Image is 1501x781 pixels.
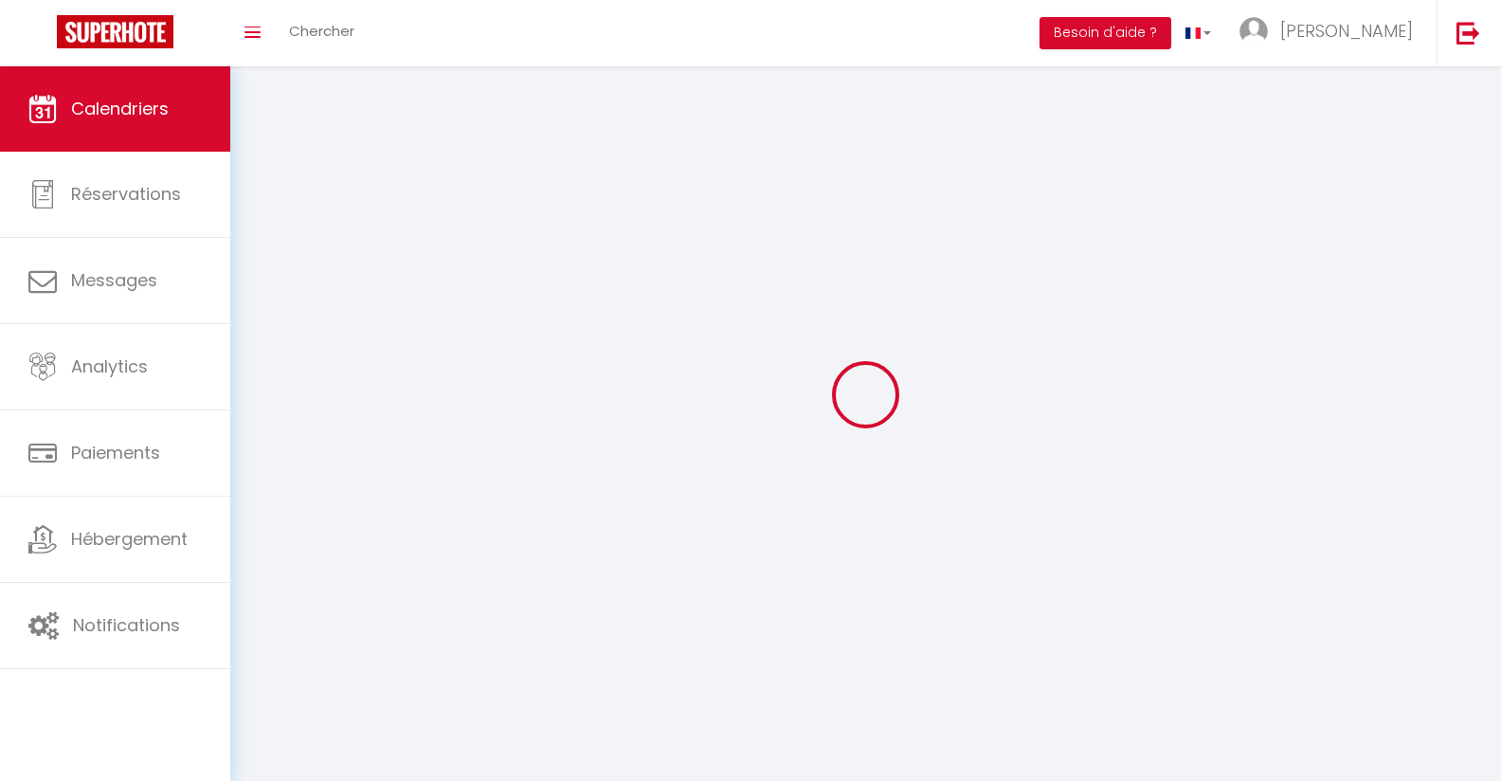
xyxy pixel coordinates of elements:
img: logout [1456,21,1480,45]
span: Paiements [71,441,160,464]
span: Notifications [73,613,180,637]
button: Besoin d'aide ? [1040,17,1171,49]
img: ... [1239,17,1268,45]
span: Calendriers [71,97,169,120]
span: Analytics [71,354,148,378]
span: Réservations [71,182,181,206]
span: [PERSON_NAME] [1280,19,1413,43]
span: Hébergement [71,527,188,551]
img: Super Booking [57,15,173,48]
span: Messages [71,268,157,292]
span: Chercher [289,21,354,41]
